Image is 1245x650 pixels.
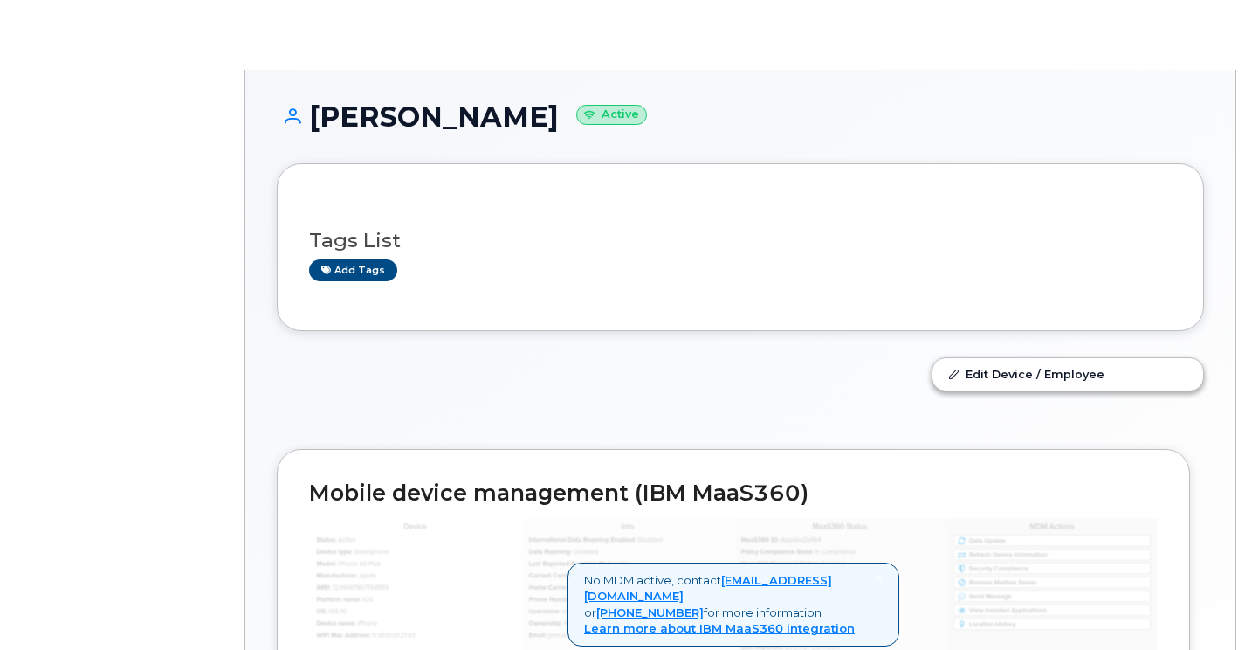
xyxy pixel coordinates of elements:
[876,572,883,585] a: Close
[309,230,1172,252] h3: Tags List
[309,481,1158,506] h2: Mobile device management (IBM MaaS360)
[309,259,397,281] a: Add tags
[876,570,883,586] span: ×
[584,621,855,635] a: Learn more about IBM MaaS360 integration
[567,563,899,647] div: No MDM active, contact or for more information
[277,101,1204,132] h1: [PERSON_NAME]
[932,358,1203,390] a: Edit Device / Employee
[596,605,704,619] a: [PHONE_NUMBER]
[576,105,647,125] small: Active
